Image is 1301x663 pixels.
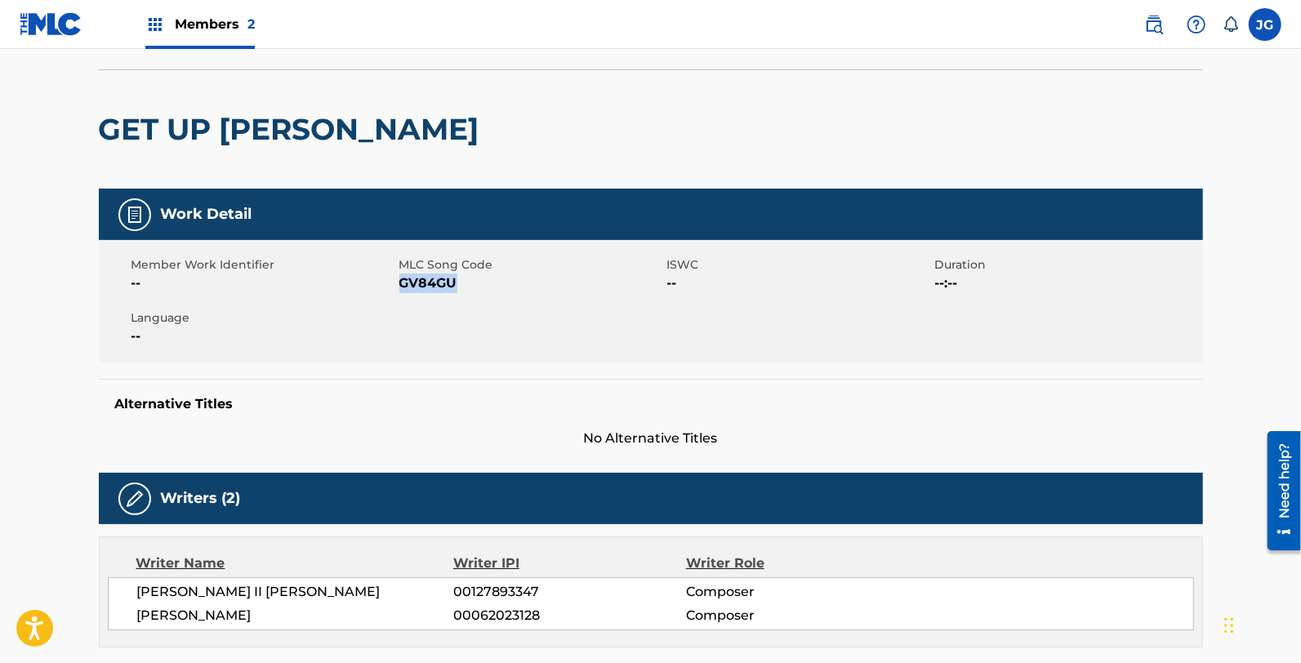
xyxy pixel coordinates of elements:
img: search [1144,15,1164,34]
iframe: Chat Widget [1219,585,1301,663]
span: Language [131,309,395,327]
span: [PERSON_NAME] [137,606,454,625]
a: Public Search [1138,8,1170,41]
span: Members [175,15,255,33]
span: [PERSON_NAME] II [PERSON_NAME] [137,582,454,602]
span: No Alternative Titles [99,429,1203,448]
h5: Writers (2) [161,489,241,508]
img: help [1187,15,1206,34]
div: Notifications [1223,16,1239,33]
img: MLC Logo [20,12,82,36]
span: -- [667,274,931,293]
span: ISWC [667,256,931,274]
span: Composer [686,606,898,625]
span: -- [131,274,395,293]
span: 00127893347 [453,582,685,602]
h5: Alternative Titles [115,396,1187,412]
span: Composer [686,582,898,602]
img: Work Detail [125,205,145,225]
span: GV84GU [399,274,663,293]
div: Drag [1224,601,1234,650]
span: 2 [247,16,255,32]
div: Writer Role [686,554,898,573]
span: Member Work Identifier [131,256,395,274]
span: Duration [935,256,1199,274]
img: Top Rightsholders [145,15,165,34]
iframe: Resource Center [1255,425,1301,556]
div: Writer IPI [453,554,686,573]
h5: Work Detail [161,205,252,224]
span: 00062023128 [453,606,685,625]
span: -- [131,327,395,346]
span: MLC Song Code [399,256,663,274]
div: Help [1180,8,1213,41]
div: Writer Name [136,554,454,573]
h2: GET UP [PERSON_NAME] [99,111,488,148]
span: --:-- [935,274,1199,293]
div: User Menu [1249,8,1281,41]
img: Writers [125,489,145,509]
